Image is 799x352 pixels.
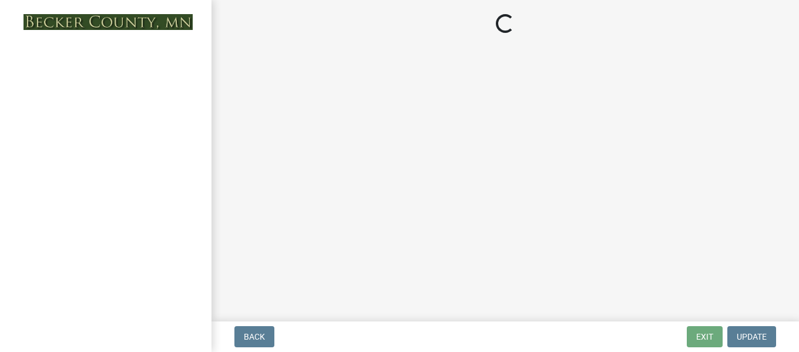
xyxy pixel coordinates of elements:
button: Back [234,326,274,347]
button: Exit [687,326,723,347]
span: Back [244,332,265,341]
img: Becker County, Minnesota [23,14,193,30]
button: Update [727,326,776,347]
span: Update [737,332,767,341]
